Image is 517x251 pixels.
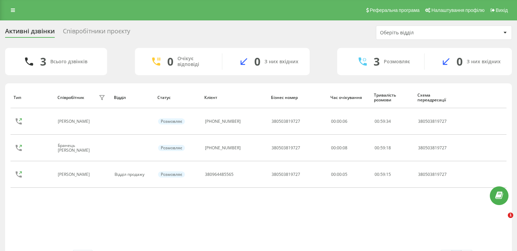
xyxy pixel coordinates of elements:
div: 3 [40,55,46,68]
div: Схема переадресації [417,93,460,103]
div: 380503819727 [418,172,459,177]
div: 380964485565 [205,172,234,177]
span: Реферальна програма [370,7,420,13]
div: Статус [157,95,198,100]
div: 0 [254,55,260,68]
span: 1 [508,213,513,218]
div: [PERSON_NAME] [58,119,91,124]
div: [PHONE_NUMBER] [205,119,241,124]
div: 3 [374,55,380,68]
div: [PHONE_NUMBER] [205,146,241,150]
span: 59 [380,171,385,177]
span: Вихід [496,7,508,13]
div: 00:00:06 [331,119,367,124]
div: Очікує відповіді [177,56,212,67]
div: 380503819727 [272,119,300,124]
div: 0 [456,55,463,68]
span: Налаштування профілю [431,7,484,13]
div: Оберіть відділ [380,30,461,36]
span: 18 [386,145,391,151]
div: Активні дзвінки [5,28,55,38]
div: 0 [167,55,173,68]
span: 00 [375,118,379,124]
div: Тривалість розмови [374,93,411,103]
div: Бранець [PERSON_NAME] [58,143,97,153]
div: Клієнт [204,95,264,100]
div: Співробітник [57,95,84,100]
div: 380503819727 [272,172,300,177]
span: 15 [386,171,391,177]
div: Розмовляє [158,171,185,178]
div: Відділ [114,95,151,100]
div: Тип [14,95,51,100]
div: [PERSON_NAME] [58,172,91,177]
div: 380503819727 [418,146,459,150]
div: Всього дзвінків [50,59,87,65]
div: Розмовляє [158,118,185,124]
span: 59 [380,118,385,124]
div: З них вхідних [264,59,298,65]
span: 00 [375,171,379,177]
div: 380503819727 [272,146,300,150]
span: 59 [380,145,385,151]
div: 00:00:08 [331,146,367,150]
div: 380503819727 [418,119,459,124]
div: Час очікування [330,95,367,100]
span: 00 [375,145,379,151]
div: : : [375,172,391,177]
div: З них вхідних [467,59,501,65]
div: 00:00:05 [331,172,367,177]
div: Розмовляє [158,145,185,151]
span: 34 [386,118,391,124]
div: : : [375,146,391,150]
div: Співробітники проєкту [63,28,130,38]
div: : : [375,119,391,124]
div: Розмовляє [384,59,410,65]
iframe: Intercom live chat [494,213,510,229]
div: Відділ продажу [115,172,151,177]
div: Бізнес номер [271,95,324,100]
